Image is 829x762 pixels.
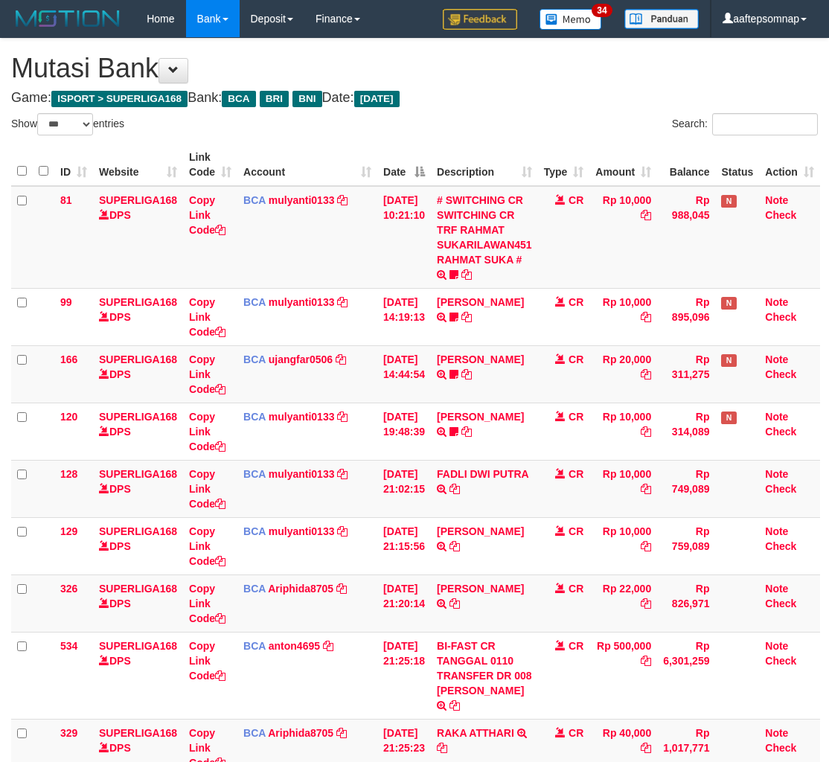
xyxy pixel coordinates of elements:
a: Copy Rp 40,000 to clipboard [641,742,651,754]
a: SUPERLIGA168 [99,468,177,480]
span: BCA [243,525,266,537]
a: [PERSON_NAME] [437,353,524,365]
a: Note [765,353,788,365]
span: [DATE] [354,91,400,107]
a: SUPERLIGA168 [99,296,177,308]
a: Check [765,311,796,323]
td: DPS [93,345,183,403]
th: ID: activate to sort column ascending [54,144,93,186]
span: BCA [243,640,266,652]
td: Rp 20,000 [589,345,657,403]
td: [DATE] 21:02:15 [377,460,431,517]
a: Copy BI-FAST CR TANGGAL 0110 TRANSFER DR 008 ZULFIKAR FIKRI to clipboard [449,699,460,711]
td: [DATE] 19:48:39 [377,403,431,460]
a: Copy RAKA ATTHARI to clipboard [437,742,447,754]
td: DPS [93,460,183,517]
th: Type: activate to sort column ascending [538,144,590,186]
a: Note [765,640,788,652]
a: Check [765,209,796,221]
td: DPS [93,574,183,632]
a: Copy Ariphida8705 to clipboard [336,727,347,739]
a: Copy Link Code [189,468,225,510]
td: DPS [93,517,183,574]
select: Showentries [37,113,93,135]
img: Feedback.jpg [443,9,517,30]
a: BI-FAST CR TANGGAL 0110 TRANSFER DR 008 [PERSON_NAME] [437,640,532,697]
td: DPS [93,632,183,719]
h1: Mutasi Bank [11,54,818,83]
th: Account: activate to sort column ascending [237,144,377,186]
span: CR [569,411,583,423]
span: Has Note [721,354,736,367]
span: CR [569,296,583,308]
a: Copy Rp 10,000 to clipboard [641,426,651,438]
a: Note [765,583,788,595]
a: anton4695 [269,640,320,652]
a: Note [765,727,788,739]
a: ujangfar0506 [269,353,333,365]
a: Copy Link Code [189,194,225,236]
a: Note [765,194,788,206]
span: 166 [60,353,77,365]
a: Copy Rp 10,000 to clipboard [641,311,651,323]
span: 329 [60,727,77,739]
a: Copy Link Code [189,353,225,395]
span: BCA [243,296,266,308]
th: Description: activate to sort column ascending [431,144,538,186]
span: 81 [60,194,72,206]
a: SUPERLIGA168 [99,353,177,365]
a: SUPERLIGA168 [99,640,177,652]
a: SUPERLIGA168 [99,194,177,206]
a: Copy Rp 22,000 to clipboard [641,598,651,609]
a: Copy Link Code [189,411,225,452]
a: Ariphida8705 [268,727,333,739]
td: [DATE] 21:15:56 [377,517,431,574]
td: Rp 10,000 [589,288,657,345]
td: DPS [93,403,183,460]
td: Rp 759,089 [657,517,715,574]
a: Check [765,483,796,495]
a: Check [765,742,796,754]
span: BCA [222,91,255,107]
td: Rp 500,000 [589,632,657,719]
span: 128 [60,468,77,480]
a: Check [765,540,796,552]
td: Rp 22,000 [589,574,657,632]
td: Rp 10,000 [589,460,657,517]
a: Copy Link Code [189,296,225,338]
a: SUPERLIGA168 [99,525,177,537]
th: Link Code: activate to sort column ascending [183,144,237,186]
span: CR [569,194,583,206]
a: Check [765,426,796,438]
span: CR [569,525,583,537]
span: Has Note [721,297,736,310]
a: [PERSON_NAME] [437,583,524,595]
span: BCA [243,468,266,480]
span: 129 [60,525,77,537]
a: Check [765,598,796,609]
a: Copy Rp 20,000 to clipboard [641,368,651,380]
span: BCA [243,353,266,365]
a: Copy # SWITCHING CR SWITCHING CR TRF RAHMAT SUKARILAWAN451 RAHMAT SUKA # to clipboard [461,269,472,281]
a: Copy MUHAMAD IMAN to clipboard [449,540,460,552]
a: mulyanti0133 [269,411,335,423]
a: mulyanti0133 [269,194,335,206]
a: Note [765,468,788,480]
label: Show entries [11,113,124,135]
a: Copy Ariphida8705 to clipboard [336,583,347,595]
a: SUPERLIGA168 [99,583,177,595]
td: Rp 10,000 [589,517,657,574]
a: Copy Rp 500,000 to clipboard [641,655,651,667]
a: mulyanti0133 [269,525,335,537]
span: Has Note [721,195,736,208]
input: Search: [712,113,818,135]
span: BRI [260,91,289,107]
a: Copy Link Code [189,640,225,682]
a: Copy anton4695 to clipboard [323,640,333,652]
span: CR [569,727,583,739]
span: BNI [292,91,321,107]
a: [PERSON_NAME] [437,296,524,308]
td: [DATE] 10:21:10 [377,186,431,289]
a: Copy mulyanti0133 to clipboard [337,296,348,308]
label: Search: [672,113,818,135]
